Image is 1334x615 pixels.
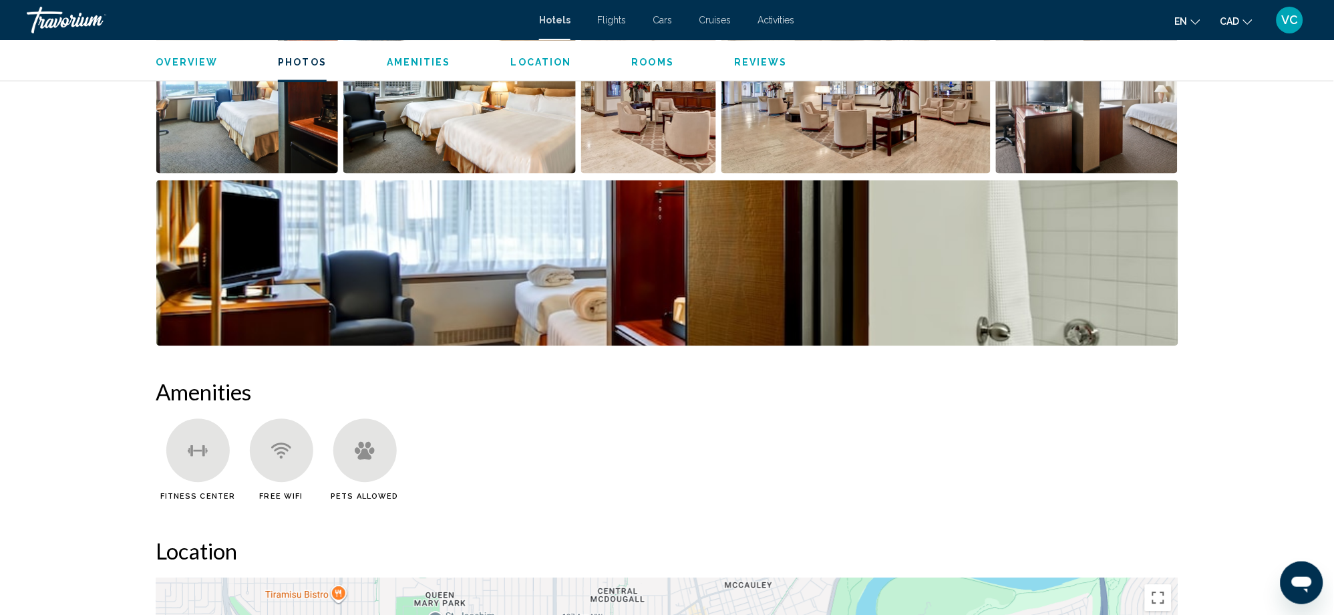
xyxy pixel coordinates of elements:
button: Open full-screen image slider [721,7,991,174]
span: Rooms [632,57,675,68]
span: Photos [278,57,327,68]
a: Cruises [699,15,731,25]
button: Open full-screen image slider [581,7,717,174]
span: Free WiFi [260,492,303,501]
button: Change currency [1220,11,1253,31]
button: Open full-screen image slider [996,7,1178,174]
span: CAD [1220,16,1240,27]
a: Travorium [27,7,526,33]
a: Activities [758,15,795,25]
button: Rooms [632,56,675,68]
button: Open full-screen image slider [156,7,339,174]
span: Pets Allowed [331,492,398,501]
a: Cars [653,15,672,25]
button: Photos [278,56,327,68]
span: Overview [156,57,218,68]
button: Change language [1175,11,1200,31]
button: Overview [156,56,218,68]
button: Reviews [734,56,788,68]
h2: Amenities [156,378,1178,405]
button: User Menu [1273,6,1307,34]
span: Location [511,57,572,68]
span: en [1175,16,1188,27]
button: Open full-screen image slider [156,179,1178,346]
iframe: Button to launch messaging window [1281,562,1323,604]
button: Location [511,56,572,68]
button: Toggle fullscreen view [1145,584,1172,611]
span: Fitness Center [160,492,235,501]
h2: Location [156,537,1178,564]
button: Amenities [387,56,451,68]
span: VC [1282,13,1299,27]
span: Amenities [387,57,451,68]
span: Reviews [734,57,788,68]
button: Open full-screen image slider [343,7,576,174]
a: Hotels [539,15,570,25]
a: Flights [597,15,626,25]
